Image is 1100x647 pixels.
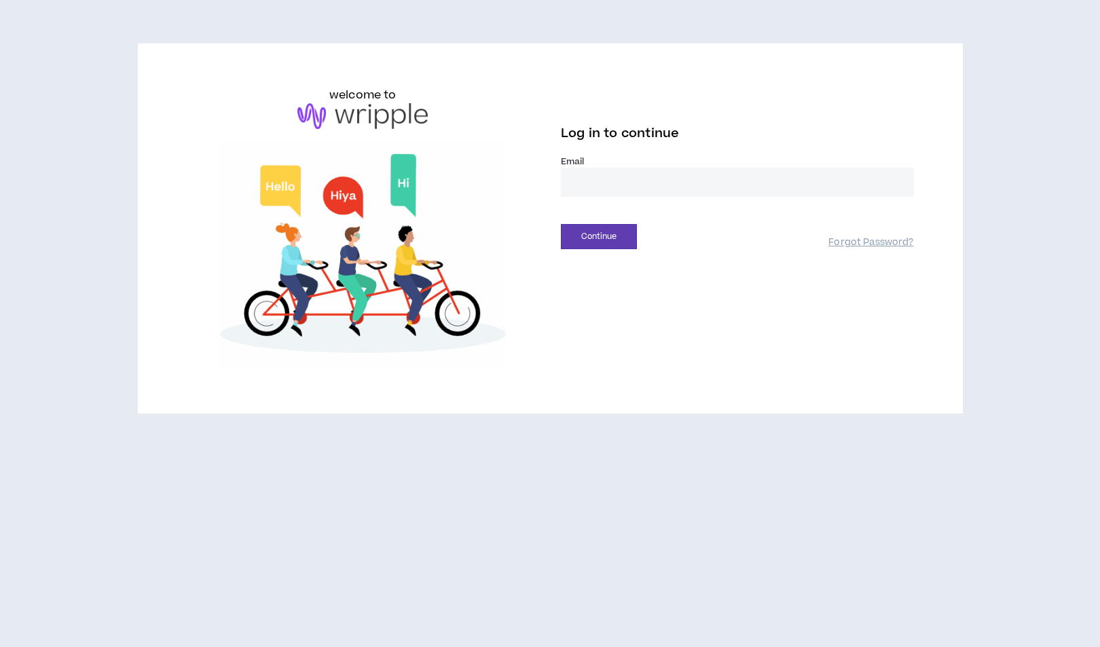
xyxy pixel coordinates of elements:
[561,155,914,168] label: Email
[561,224,637,249] button: Continue
[187,143,540,370] img: Welcome to Wripple
[828,236,913,249] a: Forgot Password?
[297,103,428,129] img: logo-brand.png
[561,125,679,142] span: Log in to continue
[329,87,397,103] h6: welcome to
